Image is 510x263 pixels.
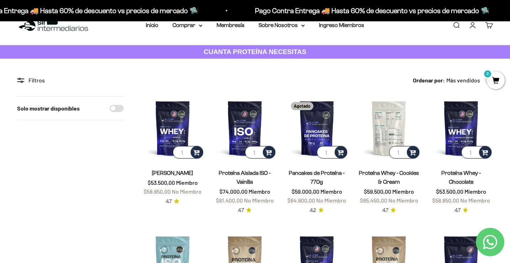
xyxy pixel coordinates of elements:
[17,104,80,113] label: Solo mostrar disponibles
[455,206,468,214] a: 4.74.7 de 5.0 estrellas
[483,70,492,78] mark: 0
[148,179,175,186] span: $53.500,00
[238,206,251,214] a: 4.74.7 de 5.0 estrellas
[460,197,490,204] span: No Miembro
[487,77,505,85] a: 0
[464,188,486,195] span: Miembro
[310,206,316,214] span: 4.2
[455,206,461,214] span: 4.7
[446,76,480,85] span: Más vendidos
[219,170,271,185] a: Proteína Aislada ISO - Vainilla
[382,206,388,214] span: 4.7
[204,48,307,55] strong: CUANTA PROTEÍNA NECESITAS
[382,206,396,214] a: 4.74.7 de 5.0 estrellas
[254,5,488,16] p: Pago Contra Entrega 🚚 Hasta 60% de descuento vs precios de mercado 🛸
[244,197,274,204] span: No Miembro
[259,21,305,30] summary: Sobre Nosotros
[146,22,158,28] a: Inicio
[289,170,345,185] a: Pancakes de Proteína - 770g
[219,188,248,195] span: $74.000,00
[287,197,315,204] span: $64.900,00
[392,188,414,195] span: Miembro
[166,198,179,205] a: 4.74.7 de 5.0 estrellas
[310,206,324,214] a: 4.24.2 de 5.0 estrellas
[357,96,421,160] img: Proteína Whey - Cookies & Cream
[316,197,346,204] span: No Miembro
[359,170,419,185] a: Proteína Whey - Cookies & Cream
[152,170,193,176] a: [PERSON_NAME]
[216,197,243,204] span: $81.400,00
[364,188,391,195] span: $59.500,00
[17,76,124,85] div: Filtros
[172,21,202,30] summary: Comprar
[446,76,493,85] button: Más vendidos
[166,198,172,205] span: 4.7
[360,197,387,204] span: $65.450,00
[249,188,270,195] span: Miembro
[441,170,481,185] a: Proteína Whey - Chocolate
[172,188,202,195] span: No Miembro
[176,179,198,186] span: Miembro
[432,197,459,204] span: $58.850,00
[436,188,463,195] span: $53.500,00
[388,197,418,204] span: No Miembro
[320,188,342,195] span: Miembro
[144,188,171,195] span: $58.850,00
[217,22,244,28] a: Membresía
[292,188,319,195] span: $59.000,00
[238,206,244,214] span: 4.7
[319,22,364,28] a: Ingreso Miembros
[413,76,445,85] span: Ordenar por:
